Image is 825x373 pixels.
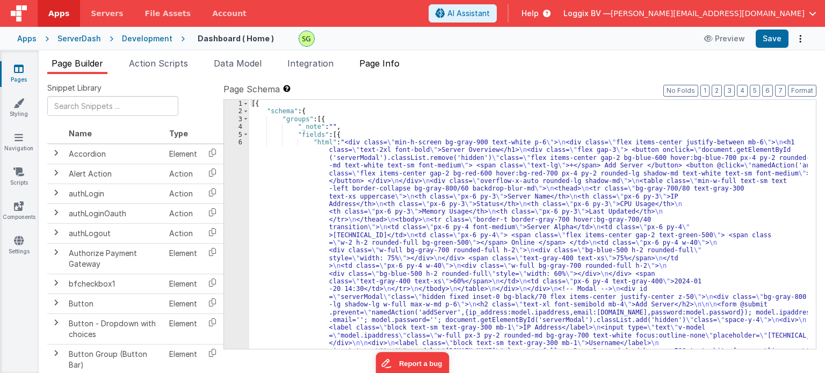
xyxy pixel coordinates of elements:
button: 3 [724,85,735,97]
div: ServerDash [57,33,101,44]
button: Format [788,85,816,97]
input: Search Snippets ... [47,96,178,116]
button: 2 [712,85,722,97]
button: Options [793,31,808,46]
span: Name [69,129,92,138]
td: Authorize Payment Gateway [64,243,165,274]
img: 497ae24fd84173162a2d7363e3b2f127 [299,31,314,46]
h4: Dashboard ( Home ) [198,34,274,42]
td: Accordion [64,144,165,164]
td: Action [165,184,201,203]
td: Action [165,164,201,184]
span: AI Assistant [447,8,490,19]
span: Data Model [214,58,262,69]
td: Element [165,313,201,344]
button: Loggix BV — [PERSON_NAME][EMAIL_ADDRESS][DOMAIN_NAME] [563,8,816,19]
div: 4 [224,123,249,130]
div: 5 [224,131,249,138]
span: File Assets [145,8,191,19]
button: No Folds [663,85,698,97]
td: authLogin [64,184,165,203]
span: Servers [91,8,123,19]
button: 5 [750,85,760,97]
div: Development [122,33,172,44]
td: Button [64,294,165,313]
td: Element [165,144,201,164]
div: 1 [224,100,249,107]
td: bfcheckbox1 [64,274,165,294]
td: authLogout [64,223,165,243]
td: Element [165,294,201,313]
button: AI Assistant [429,4,497,23]
td: authLoginOauth [64,203,165,223]
span: Page Schema [223,83,280,96]
td: Element [165,274,201,294]
td: Alert Action [64,164,165,184]
span: Page Builder [52,58,103,69]
span: Page Info [359,58,400,69]
span: Type [169,129,188,138]
button: Preview [698,30,751,47]
td: Button - Dropdown with choices [64,313,165,344]
td: Element [165,243,201,274]
button: Save [756,30,788,48]
td: Action [165,223,201,243]
td: Action [165,203,201,223]
button: 7 [775,85,786,97]
div: Apps [17,33,37,44]
span: [PERSON_NAME][EMAIL_ADDRESS][DOMAIN_NAME] [611,8,805,19]
span: Snippet Library [47,83,102,93]
span: Action Scripts [129,58,188,69]
button: 4 [737,85,748,97]
button: 6 [762,85,773,97]
button: 1 [700,85,710,97]
span: Apps [48,8,69,19]
div: 2 [224,107,249,115]
div: 3 [224,115,249,123]
span: Integration [287,58,334,69]
span: Help [522,8,539,19]
span: Loggix BV — [563,8,611,19]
